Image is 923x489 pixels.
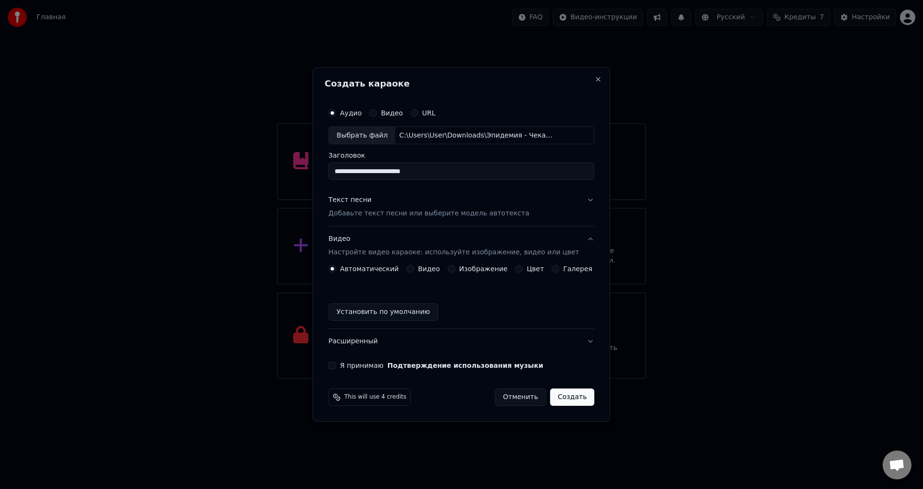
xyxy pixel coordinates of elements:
label: Видео [418,265,440,272]
label: Видео [381,110,403,116]
button: Текст песниДобавьте текст песни или выберите модель автотекста [328,188,594,226]
label: Заголовок [328,152,594,159]
div: Видео [328,235,579,258]
label: Галерея [563,265,593,272]
div: ВидеоНастройте видео караоке: используйте изображение, видео или цвет [328,265,594,328]
button: Я принимаю [387,362,543,369]
span: This will use 4 credits [344,393,406,401]
label: Аудио [340,110,362,116]
div: C:\Users\User\Downloads\Эпидемия - Чеканной монетой.mp3 [395,131,559,140]
label: URL [422,110,436,116]
h2: Создать караоке [324,79,598,88]
button: Отменить [495,389,546,406]
div: Выбрать файл [329,127,395,144]
p: Настройте видео караоке: используйте изображение, видео или цвет [328,248,579,257]
button: Расширенный [328,329,594,354]
button: ВидеоНастройте видео караоке: используйте изображение, видео или цвет [328,227,594,265]
button: Установить по умолчанию [328,303,438,321]
p: Добавьте текст песни или выберите модель автотекста [328,209,529,219]
label: Автоматический [340,265,399,272]
div: Текст песни [328,196,372,205]
label: Цвет [527,265,544,272]
label: Изображение [459,265,508,272]
label: Я принимаю [340,362,543,369]
button: Создать [550,389,594,406]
